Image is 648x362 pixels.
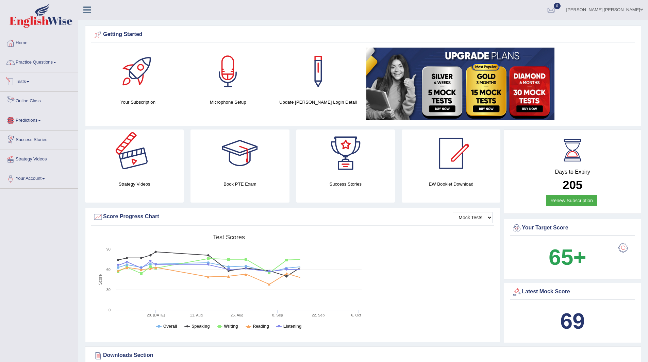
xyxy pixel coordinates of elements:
[0,92,78,109] a: Online Class
[190,313,203,317] tspan: 11. Aug
[186,99,270,106] h4: Microphone Setup
[512,287,633,297] div: Latest Mock Score
[277,99,360,106] h4: Update [PERSON_NAME] Login Detail
[272,313,283,317] tspan: 8. Sep
[0,53,78,70] a: Practice Questions
[554,3,561,9] span: 0
[549,245,586,270] b: 65+
[512,223,633,233] div: Your Target Score
[0,34,78,51] a: Home
[253,324,269,329] tspan: Reading
[109,308,111,312] text: 0
[563,178,582,191] b: 205
[213,234,245,241] tspan: Test scores
[93,30,633,40] div: Getting Started
[312,313,325,317] tspan: 22. Sep
[93,212,493,222] div: Score Progress Chart
[106,268,111,272] text: 60
[560,309,585,333] b: 69
[0,169,78,186] a: Your Account
[0,150,78,167] a: Strategy Videos
[0,72,78,89] a: Tests
[546,195,597,206] a: Renew Subscription
[402,180,500,188] h4: EW Booklet Download
[192,324,210,329] tspan: Speaking
[163,324,177,329] tspan: Overall
[296,180,395,188] h4: Success Stories
[283,324,301,329] tspan: Listening
[106,288,111,292] text: 30
[351,313,361,317] tspan: 6. Oct
[231,313,243,317] tspan: 25. Aug
[224,324,238,329] tspan: Writing
[85,180,184,188] h4: Strategy Videos
[93,350,633,361] div: Downloads Section
[98,274,103,285] tspan: Score
[512,169,633,175] h4: Days to Expiry
[190,180,289,188] h4: Book PTE Exam
[96,99,180,106] h4: Your Subscription
[0,131,78,148] a: Success Stories
[106,247,111,251] text: 90
[366,48,554,120] img: small5.jpg
[147,313,165,317] tspan: 28. [DATE]
[0,111,78,128] a: Predictions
